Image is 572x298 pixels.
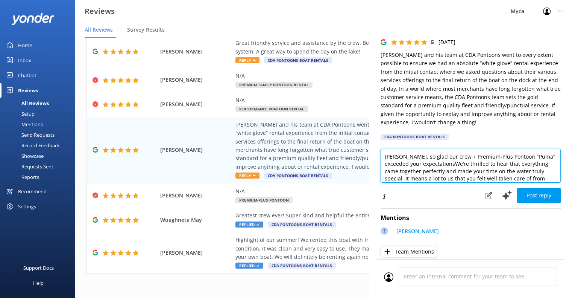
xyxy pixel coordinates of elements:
textarea: [PERSON_NAME], so glad our crew + Premium-Plus Pontoon "Puma" exceeded your expectationsWe’re thr... [381,149,561,183]
span: [PERSON_NAME] [160,249,232,257]
h3: Reviews [85,5,115,17]
div: Inbox [18,53,31,68]
div: Help [33,275,44,290]
div: Reviews [18,83,38,98]
img: yonder-white-logo.png [11,13,55,25]
div: N/A [235,72,510,80]
span: CDA Pontoons Boat Rentals [264,173,332,179]
p: [PERSON_NAME] and his team at CDA Pontoons went to every extent possible to ensure we had an abso... [381,51,561,127]
div: Home [18,38,32,53]
p: [DATE] [438,38,455,46]
div: N/A [235,96,510,104]
span: Wuaghneta May [160,216,232,224]
a: Record Feedback [5,140,75,151]
div: [PERSON_NAME] and his team at CDA Pontoons went to every extent possible to ensure we had an abso... [235,121,510,171]
a: All Reviews [5,98,75,109]
div: Recommend [18,184,47,199]
p: [PERSON_NAME] [396,227,439,235]
span: [PERSON_NAME] [160,191,232,200]
h4: Mentions [381,213,561,223]
div: Reports [5,172,39,182]
span: [PERSON_NAME] [160,47,232,56]
div: Highlight of our summer! We rented this boat with friends and had an amazing day. The boat was in... [235,236,510,261]
div: CDA Pontoons Boat Rentals [381,134,449,140]
a: Requests Sent [5,161,75,172]
div: T [381,227,388,235]
a: Mentions [5,119,75,130]
span: Premium-Plus Pontoon [235,197,293,203]
img: user_profile.svg [384,272,393,282]
span: All Reviews [85,26,113,34]
a: Reports [5,172,75,182]
div: Record Feedback [5,140,60,151]
button: Post reply [517,188,561,203]
div: All Reviews [5,98,49,109]
span: [PERSON_NAME] [160,146,232,154]
div: Setup [5,109,35,119]
span: Premium Family Pontoon Rental [235,82,313,88]
span: Performance Pontoon Rental [235,106,308,112]
a: Showcase [5,151,75,161]
div: Showcase [5,151,44,161]
div: Great friendly service and assistance by the crew. Beautiful huge boat. All the comforts and grea... [235,39,510,56]
button: Team Mentions [381,246,437,257]
div: Mentions [5,119,43,130]
div: Send Requests [5,130,55,140]
span: CDA Pontoons Boat Rentals [268,222,336,228]
span: Replied [235,222,263,228]
div: Chatbot [18,68,36,83]
span: 5 [431,38,434,46]
span: CDA Pontoons Boat Rentals [268,263,336,269]
span: Reply [235,173,259,179]
a: [PERSON_NAME] [393,227,439,237]
a: Send Requests [5,130,75,140]
a: Setup [5,109,75,119]
div: Requests Sent [5,161,53,172]
span: CDA Pontoons Boat Rentals [264,57,332,63]
span: [PERSON_NAME] [160,76,232,84]
div: Support Docs [23,260,54,275]
span: Replied [235,263,263,269]
div: N/A [235,187,510,196]
span: [PERSON_NAME] [160,100,232,109]
div: Settings [18,199,36,214]
span: Survey Results [127,26,165,34]
span: Reply [235,57,259,63]
div: Greatest crew ever! Super kind and helpful the entire time. 10/10 will be back. [235,211,510,220]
